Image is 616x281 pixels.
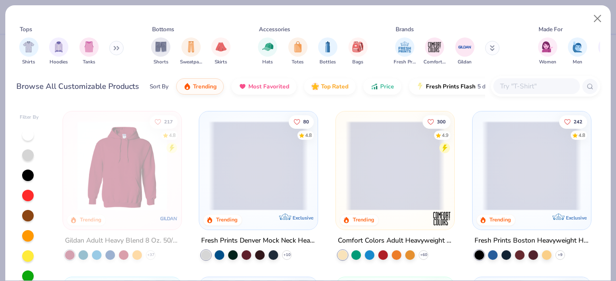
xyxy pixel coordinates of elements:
span: Price [380,83,394,90]
img: trending.gif [183,83,191,90]
div: filter for Hats [258,37,277,66]
span: 242 [574,119,582,124]
span: Hats [262,59,273,66]
img: most_fav.gif [239,83,246,90]
img: Bottles Image [322,41,333,52]
span: 5 day delivery [477,81,513,92]
span: Sweatpants [180,59,202,66]
span: Totes [292,59,304,66]
button: filter button [538,37,557,66]
span: Comfort Colors [423,59,446,66]
div: filter for Gildan [455,37,475,66]
div: Accessories [259,25,290,34]
div: 4.8 [306,132,312,139]
img: Hoodies Image [53,41,64,52]
img: Fresh Prints Image [398,40,412,54]
span: Tanks [83,59,95,66]
span: + 9 [558,252,563,258]
span: + 10 [283,252,291,258]
span: Fresh Prints [394,59,416,66]
span: 80 [304,119,309,124]
img: Bags Image [352,41,363,52]
div: filter for Totes [288,37,308,66]
span: + 37 [147,252,154,258]
button: filter button [180,37,202,66]
button: Fresh Prints Flash5 day delivery [409,78,520,95]
div: Browse All Customizable Products [16,81,139,92]
div: filter for Shirts [19,37,38,66]
button: Trending [176,78,224,95]
div: filter for Women [538,37,557,66]
span: Exclusive [293,215,313,221]
button: Top Rated [304,78,356,95]
button: filter button [423,37,446,66]
div: Bottoms [152,25,174,34]
button: Close [589,10,607,28]
div: filter for Skirts [211,37,231,66]
input: Try "T-Shirt" [499,81,573,92]
button: filter button [455,37,475,66]
img: Shirts Image [23,41,34,52]
button: filter button [318,37,337,66]
button: filter button [211,37,231,66]
span: Bags [352,59,363,66]
img: Shorts Image [155,41,167,52]
span: Men [573,59,582,66]
span: Bottles [320,59,336,66]
div: filter for Comfort Colors [423,37,446,66]
span: Gildan [458,59,472,66]
img: flash.gif [416,83,424,90]
button: Like [150,115,178,128]
div: Fresh Prints Denver Mock Neck Heavyweight Sweatshirt [201,235,316,247]
div: Tops [20,25,32,34]
div: 4.8 [169,132,176,139]
img: a164e800-7022-4571-a324-30c76f641635 [171,121,270,210]
span: Exclusive [566,215,587,221]
span: Shorts [154,59,168,66]
button: filter button [348,37,368,66]
img: Hats Image [262,41,273,52]
div: filter for Sweatpants [180,37,202,66]
div: filter for Fresh Prints [394,37,416,66]
div: Filter By [20,114,39,121]
span: Women [539,59,556,66]
button: Like [423,115,450,128]
button: filter button [288,37,308,66]
span: Most Favorited [248,83,289,90]
div: filter for Hoodies [49,37,68,66]
div: 4.9 [442,132,449,139]
img: Sweatpants Image [186,41,196,52]
button: Like [289,115,314,128]
div: Sort By [150,82,168,91]
span: + 60 [420,252,427,258]
div: filter for Bottles [318,37,337,66]
div: filter for Bags [348,37,368,66]
div: Brands [396,25,414,34]
div: filter for Shorts [151,37,170,66]
span: Shirts [22,59,35,66]
img: Women Image [542,41,553,52]
div: Made For [539,25,563,34]
div: Fresh Prints Boston Heavyweight Hoodie [475,235,589,247]
button: Price [363,78,401,95]
div: filter for Men [568,37,587,66]
img: Men Image [572,41,583,52]
span: Top Rated [321,83,348,90]
img: Tanks Image [84,41,94,52]
span: 217 [164,119,173,124]
button: filter button [49,37,68,66]
button: filter button [19,37,38,66]
span: Fresh Prints Flash [426,83,475,90]
div: 4.8 [578,132,585,139]
button: filter button [568,37,587,66]
img: Gildan logo [159,209,178,228]
img: Totes Image [293,41,303,52]
span: Hoodies [50,59,68,66]
img: Comfort Colors logo [432,209,451,228]
img: Gildan Image [458,40,472,54]
span: 300 [437,119,446,124]
button: filter button [151,37,170,66]
div: Comfort Colors Adult Heavyweight T-Shirt [338,235,452,247]
img: Skirts Image [216,41,227,52]
button: Most Favorited [231,78,296,95]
